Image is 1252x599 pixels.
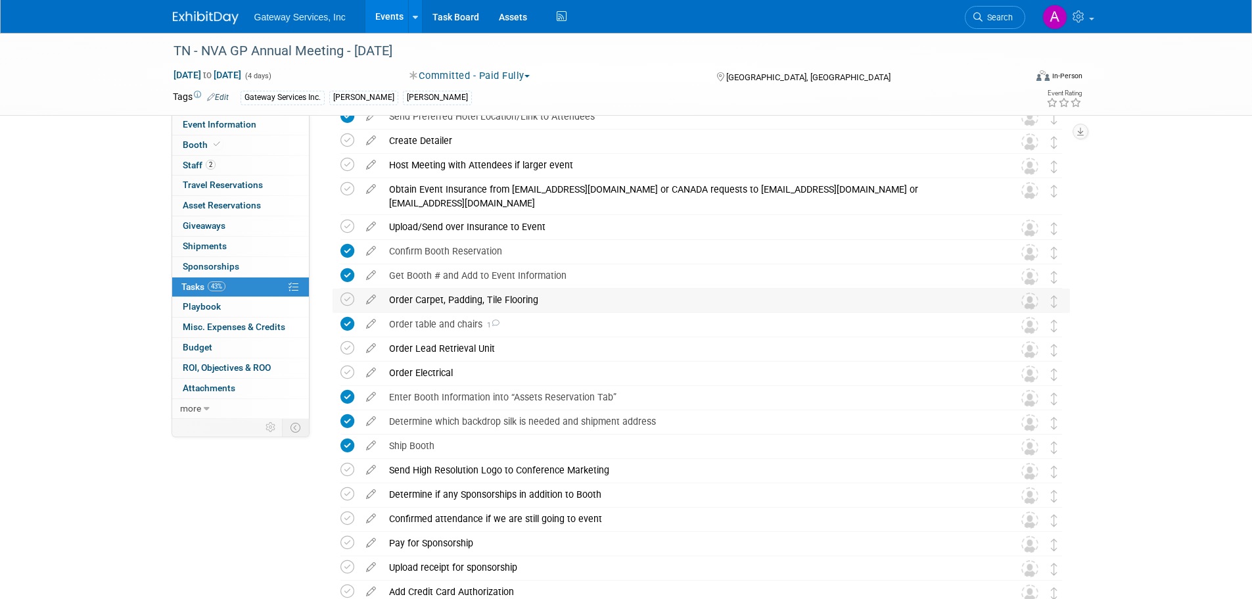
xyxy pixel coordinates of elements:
[1021,268,1038,285] img: Unassigned
[359,245,383,257] a: edit
[383,435,995,457] div: Ship Booth
[1051,112,1057,124] i: Move task
[241,91,325,105] div: Gateway Services Inc.
[183,362,271,373] span: ROI, Objectives & ROO
[1021,220,1038,237] img: Unassigned
[183,261,239,272] span: Sponsorships
[359,440,383,452] a: edit
[359,159,383,171] a: edit
[1021,244,1038,261] img: Unassigned
[1051,563,1057,575] i: Move task
[482,321,499,329] span: 1
[359,221,383,233] a: edit
[183,160,216,170] span: Staff
[172,196,309,216] a: Asset Reservations
[172,156,309,176] a: Staff2
[183,180,263,190] span: Travel Reservations
[1021,439,1038,456] img: Unassigned
[173,11,239,24] img: ExhibitDay
[172,399,309,419] a: more
[172,237,309,256] a: Shipments
[359,489,383,500] a: edit
[1021,182,1038,199] img: Unassigned
[1051,185,1057,197] i: Move task
[1051,295,1057,308] i: Move task
[183,322,285,332] span: Misc. Expenses & Credits
[359,537,383,549] a: edit
[180,403,201,414] span: more
[726,72,891,82] span: [GEOGRAPHIC_DATA], [GEOGRAPHIC_DATA]
[173,90,229,105] td: Tags
[1051,417,1057,429] i: Move task
[383,337,995,360] div: Order Lead Retrieval Unit
[1051,222,1057,235] i: Move task
[965,6,1025,29] a: Search
[260,419,283,436] td: Personalize Event Tab Strip
[405,69,535,83] button: Committed - Paid Fully
[383,264,995,287] div: Get Booth # and Add to Event Information
[383,178,995,214] div: Obtain Event Insurance from [EMAIL_ADDRESS][DOMAIN_NAME] or CANADA requests to [EMAIL_ADDRESS][DO...
[172,297,309,317] a: Playbook
[1036,70,1050,81] img: Format-Inperson.png
[172,216,309,236] a: Giveaways
[359,367,383,379] a: edit
[1051,466,1057,478] i: Move task
[403,91,472,105] div: [PERSON_NAME]
[1021,366,1038,383] img: Unassigned
[1046,90,1082,97] div: Event Rating
[359,294,383,306] a: edit
[1051,393,1057,405] i: Move task
[183,342,212,352] span: Budget
[1051,344,1057,356] i: Move task
[383,216,995,238] div: Upload/Send over Insurance to Event
[1021,341,1038,358] img: Unassigned
[172,115,309,135] a: Event Information
[1021,536,1038,553] img: Unassigned
[207,93,229,102] a: Edit
[173,69,242,81] span: [DATE] [DATE]
[183,220,225,231] span: Giveaways
[329,91,398,105] div: [PERSON_NAME]
[172,338,309,358] a: Budget
[181,281,225,292] span: Tasks
[1051,539,1057,551] i: Move task
[383,532,995,554] div: Pay for Sponsorship
[359,183,383,195] a: edit
[1021,109,1038,126] img: Unassigned
[172,358,309,378] a: ROI, Objectives & ROO
[383,410,995,433] div: Determine which backdrop silk is needed and shipment address
[1051,490,1057,502] i: Move task
[983,12,1013,22] span: Search
[1051,271,1057,283] i: Move task
[183,139,223,150] span: Booth
[1052,71,1082,81] div: In-Person
[1051,320,1057,332] i: Move task
[359,562,383,573] a: edit
[383,105,995,128] div: Send Preferred Hotel Location/Link to Attendees
[383,459,995,481] div: Send High Resolution Logo to Conference Marketing
[359,513,383,525] a: edit
[1021,390,1038,407] img: Unassigned
[169,39,1006,63] div: TN - NVA GP Annual Meeting - [DATE]
[359,464,383,476] a: edit
[383,508,995,530] div: Confirmed attendance if we are still going to event
[383,154,995,176] div: Host Meeting with Attendees if larger event
[1021,560,1038,577] img: Unassigned
[214,141,220,148] i: Booth reservation complete
[183,301,221,312] span: Playbook
[1021,463,1038,480] img: Unassigned
[1042,5,1067,30] img: Alyson Evans
[383,362,995,384] div: Order Electrical
[359,343,383,354] a: edit
[359,416,383,427] a: edit
[201,70,214,80] span: to
[383,130,995,152] div: Create Detailer
[1021,133,1038,151] img: Unassigned
[1051,136,1057,149] i: Move task
[1051,368,1057,381] i: Move task
[383,556,995,579] div: Upload receipt for sponsorship
[359,318,383,330] a: edit
[172,379,309,398] a: Attachments
[383,289,995,311] div: Order Carpet, Padding, Tile Flooring
[1051,514,1057,527] i: Move task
